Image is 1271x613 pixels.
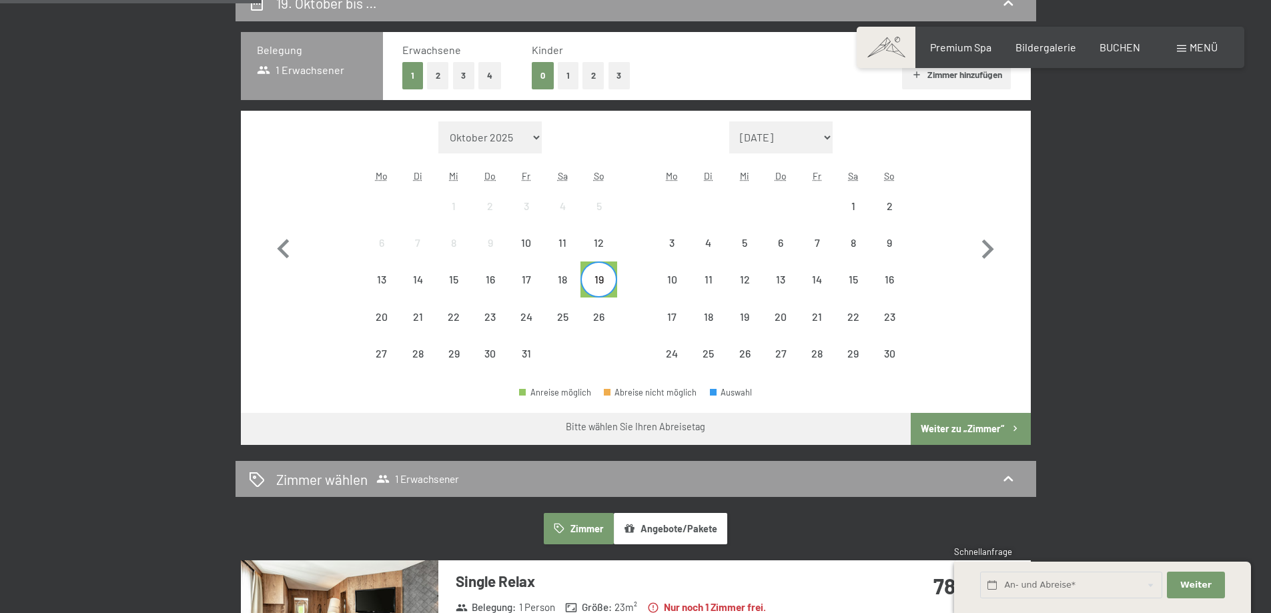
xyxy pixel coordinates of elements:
[873,312,906,345] div: 23
[580,261,616,297] div: Anreise möglich
[654,298,690,334] div: Anreise nicht möglich
[376,170,388,181] abbr: Montag
[519,388,591,397] div: Anreise möglich
[691,336,727,372] div: Anreise nicht möglich
[522,170,530,181] abbr: Freitag
[799,336,835,372] div: Fri Nov 28 2025
[727,336,763,372] div: Anreise nicht möglich
[710,388,753,397] div: Auswahl
[873,237,906,271] div: 9
[837,201,870,234] div: 1
[472,188,508,224] div: Thu Oct 02 2025
[400,261,436,297] div: Tue Oct 14 2025
[691,298,727,334] div: Anreise nicht möglich
[837,312,870,345] div: 22
[763,298,799,334] div: Thu Nov 20 2025
[666,170,678,181] abbr: Montag
[508,225,544,261] div: Anreise nicht möglich
[474,237,507,271] div: 9
[655,274,689,308] div: 10
[835,188,871,224] div: Sat Nov 01 2025
[508,261,544,297] div: Fri Oct 17 2025
[401,348,434,382] div: 28
[508,298,544,334] div: Anreise nicht möglich
[582,62,604,89] button: 2
[763,336,799,372] div: Anreise nicht möglich
[580,225,616,261] div: Sun Oct 12 2025
[763,225,799,261] div: Thu Nov 06 2025
[544,188,580,224] div: Sat Oct 04 2025
[472,225,508,261] div: Thu Oct 09 2025
[508,298,544,334] div: Fri Oct 24 2025
[728,312,761,345] div: 19
[654,225,690,261] div: Mon Nov 03 2025
[436,336,472,372] div: Wed Oct 29 2025
[532,43,563,56] span: Kinder
[835,188,871,224] div: Anreise nicht möglich
[764,312,797,345] div: 20
[544,225,580,261] div: Anreise nicht möglich
[453,62,475,89] button: 3
[727,225,763,261] div: Wed Nov 05 2025
[508,261,544,297] div: Anreise nicht möglich
[400,336,436,372] div: Anreise nicht möglich
[365,348,398,382] div: 27
[594,170,604,181] abbr: Sonntag
[472,298,508,334] div: Thu Oct 23 2025
[655,348,689,382] div: 24
[364,225,400,261] div: Mon Oct 06 2025
[871,336,907,372] div: Sun Nov 30 2025
[1167,572,1224,599] button: Weiter
[364,225,400,261] div: Anreise nicht möglich
[436,188,472,224] div: Wed Oct 01 2025
[544,188,580,224] div: Anreise nicht möglich
[484,170,496,181] abbr: Donnerstag
[799,261,835,297] div: Fri Nov 14 2025
[911,413,1030,445] button: Weiter zu „Zimmer“
[544,225,580,261] div: Sat Oct 11 2025
[933,573,1013,598] strong: 783,00 €
[654,225,690,261] div: Anreise nicht möglich
[264,121,303,372] button: Vorheriger Monat
[704,170,713,181] abbr: Dienstag
[871,298,907,334] div: Sun Nov 23 2025
[580,188,616,224] div: Sun Oct 05 2025
[472,336,508,372] div: Anreise nicht möglich
[257,43,367,57] h3: Belegung
[1100,41,1140,53] span: BUCHEN
[401,274,434,308] div: 14
[365,274,398,308] div: 13
[837,237,870,271] div: 8
[558,170,568,181] abbr: Samstag
[1190,41,1218,53] span: Menü
[436,261,472,297] div: Wed Oct 15 2025
[837,348,870,382] div: 29
[580,298,616,334] div: Sun Oct 26 2025
[954,546,1012,557] span: Schnellanfrage
[654,261,690,297] div: Anreise nicht möglich
[764,274,797,308] div: 13
[364,336,400,372] div: Anreise nicht möglich
[472,225,508,261] div: Anreise nicht möglich
[437,348,470,382] div: 29
[582,237,615,271] div: 12
[799,261,835,297] div: Anreise nicht möglich
[727,336,763,372] div: Wed Nov 26 2025
[546,274,579,308] div: 18
[728,237,761,271] div: 5
[364,261,400,297] div: Mon Oct 13 2025
[654,261,690,297] div: Mon Nov 10 2025
[871,188,907,224] div: Anreise nicht möglich
[580,298,616,334] div: Anreise nicht möglich
[763,225,799,261] div: Anreise nicht möglich
[436,225,472,261] div: Wed Oct 08 2025
[437,201,470,234] div: 1
[437,312,470,345] div: 22
[692,237,725,271] div: 4
[614,513,727,544] button: Angebote/Pakete
[364,261,400,297] div: Anreise nicht möglich
[472,261,508,297] div: Anreise nicht möglich
[427,62,449,89] button: 2
[654,298,690,334] div: Mon Nov 17 2025
[472,336,508,372] div: Thu Oct 30 2025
